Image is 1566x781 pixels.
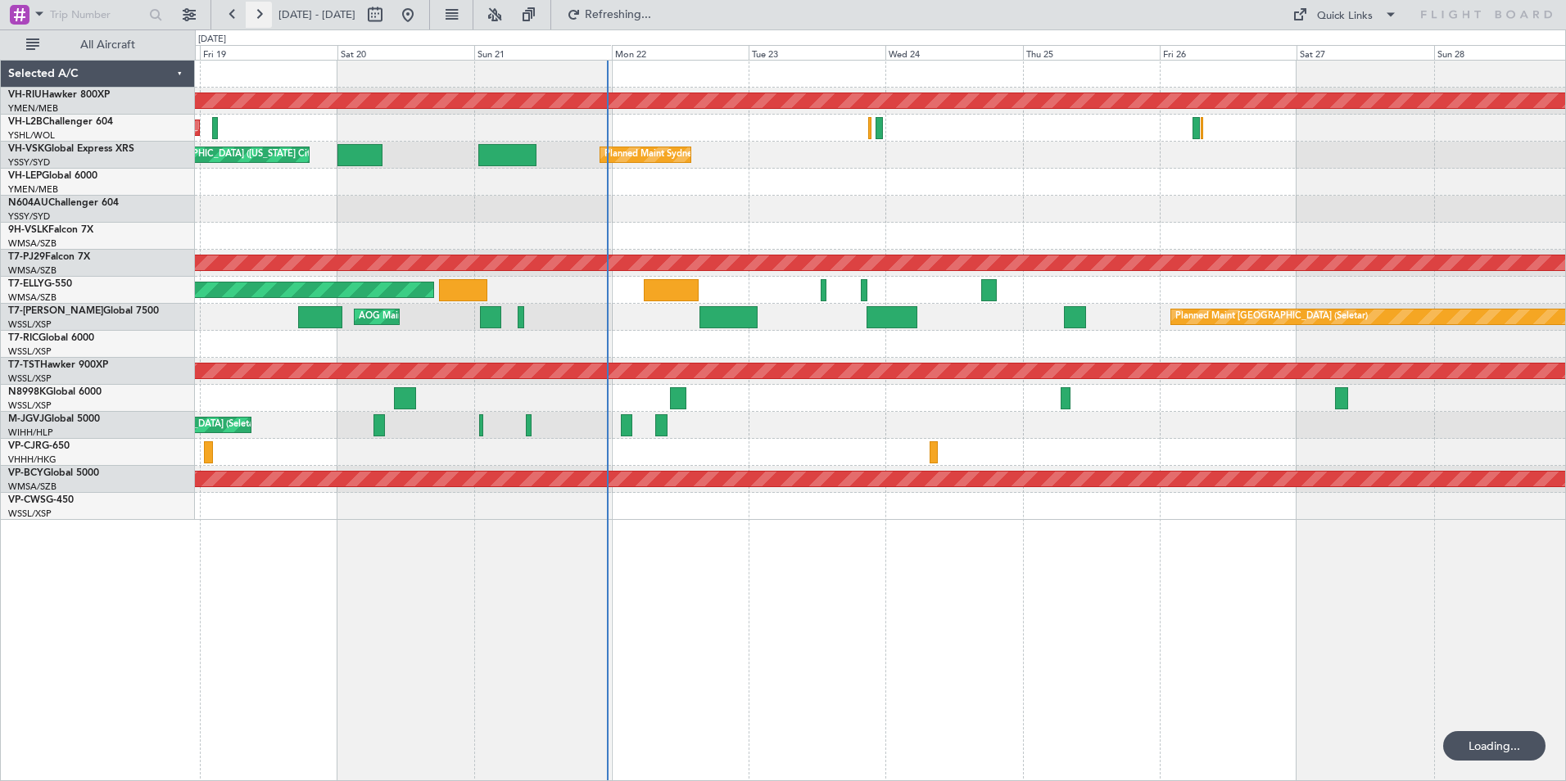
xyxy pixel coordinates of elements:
a: VHHH/HKG [8,454,57,466]
div: Fri 26 [1160,45,1297,60]
span: VP-CWS [8,495,46,505]
span: M-JGVJ [8,414,44,424]
a: WMSA/SZB [8,481,57,493]
a: WSSL/XSP [8,345,52,358]
span: N8998K [8,387,46,397]
a: VH-VSKGlobal Express XRS [8,144,134,154]
button: Refreshing... [559,2,658,28]
span: T7-[PERSON_NAME] [8,306,103,316]
div: Planned Maint Sydney ([PERSON_NAME] Intl) [604,142,794,167]
span: VP-BCY [8,468,43,478]
a: T7-RICGlobal 6000 [8,333,94,343]
a: M-JGVJGlobal 5000 [8,414,100,424]
a: YMEN/MEB [8,183,58,196]
div: Fri 19 [200,45,337,60]
span: N604AU [8,198,48,208]
a: YSSY/SYD [8,156,50,169]
div: [DATE] [198,33,226,47]
div: AOG Maint [GEOGRAPHIC_DATA] (Seletar) [359,305,539,329]
div: Thu 25 [1023,45,1160,60]
span: VH-L2B [8,117,43,127]
span: T7-TST [8,360,40,370]
input: Trip Number [50,2,144,27]
div: Sun 21 [474,45,611,60]
a: WSSL/XSP [8,508,52,520]
span: [DATE] - [DATE] [278,7,355,22]
a: WMSA/SZB [8,264,57,277]
a: T7-[PERSON_NAME]Global 7500 [8,306,159,316]
a: YMEN/MEB [8,102,58,115]
div: Sat 20 [337,45,474,60]
a: WIHH/HLP [8,427,53,439]
a: VH-LEPGlobal 6000 [8,171,97,181]
a: WMSA/SZB [8,291,57,304]
a: VH-L2BChallenger 604 [8,117,113,127]
div: Wed 24 [885,45,1022,60]
a: VP-CJRG-650 [8,441,70,451]
button: All Aircraft [18,32,178,58]
div: Quick Links [1317,8,1373,25]
div: Mon 22 [612,45,749,60]
span: VP-CJR [8,441,42,451]
span: T7-RIC [8,333,38,343]
span: VH-VSK [8,144,44,154]
span: VH-LEP [8,171,42,181]
a: N8998KGlobal 6000 [8,387,102,397]
a: WSSL/XSP [8,400,52,412]
a: 9H-VSLKFalcon 7X [8,225,93,235]
a: WSSL/XSP [8,318,52,331]
span: T7-ELLY [8,279,44,289]
span: 9H-VSLK [8,225,48,235]
div: Sat 27 [1297,45,1433,60]
a: T7-PJ29Falcon 7X [8,252,90,262]
a: N604AUChallenger 604 [8,198,119,208]
a: WSSL/XSP [8,372,52,385]
a: VH-RIUHawker 800XP [8,90,110,100]
div: Planned Maint [GEOGRAPHIC_DATA] (Seletar) [1175,305,1368,329]
a: VP-BCYGlobal 5000 [8,468,99,478]
div: Loading... [1443,731,1546,761]
button: Quick Links [1284,2,1405,28]
div: Tue 23 [749,45,885,60]
a: YSSY/SYD [8,210,50,223]
a: WMSA/SZB [8,237,57,250]
a: T7-ELLYG-550 [8,279,72,289]
a: YSHL/WOL [8,129,55,142]
span: T7-PJ29 [8,252,45,262]
a: VP-CWSG-450 [8,495,74,505]
span: Refreshing... [584,9,653,20]
a: T7-TSTHawker 900XP [8,360,108,370]
span: All Aircraft [43,39,173,51]
span: VH-RIU [8,90,42,100]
